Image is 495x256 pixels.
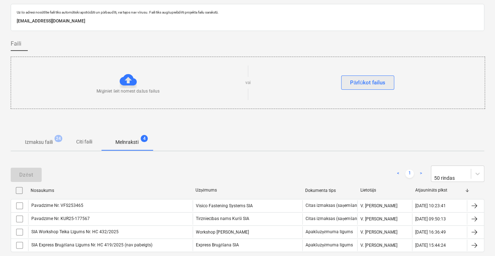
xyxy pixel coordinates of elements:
[25,139,53,146] p: Izmaksu faili
[17,10,478,15] p: Uz šo adresi nosūtītie faili tiks automātiski apstrādāti un pārbaudīti, vai tajos nav vīrusu. Fai...
[245,80,251,86] p: vai
[341,75,394,90] button: Pārlūkot failus
[75,138,93,146] p: Citi faili
[405,169,414,178] a: Page 1 is your current page
[305,188,354,193] div: Dokumenta tips
[357,200,412,211] div: V. [PERSON_NAME]
[415,216,446,221] div: [DATE] 09:50:13
[193,226,302,238] div: Workshop [PERSON_NAME]
[306,242,353,248] div: Apakšuzņēmuma līgums
[115,139,139,146] p: Melnraksti
[357,226,412,238] div: V. [PERSON_NAME]
[350,78,385,87] div: Pārlūkot failus
[97,88,160,94] p: Mēģiniet šeit nomest dažus failus
[141,135,148,142] span: 4
[31,216,90,221] div: Pavadzīme Nr. KUR25-177567
[193,200,302,211] div: Visico Fastening Systems SIA
[193,240,302,251] div: Express Bruģēšana SIA
[31,203,83,208] div: Pavadzīme Nr. VFS253465
[415,203,446,208] div: [DATE] 10:23:41
[394,169,402,178] a: Previous page
[417,169,425,178] a: Next page
[31,229,119,235] div: SIA Workshop Teika Līgums Nr. HC 432/2025
[415,230,446,235] div: [DATE] 16:36:49
[54,135,62,142] span: 24
[193,213,302,225] div: Tirzniecības nams Kurši SIA
[357,240,412,251] div: V. [PERSON_NAME]
[31,188,190,193] div: Nosaukums
[11,57,485,109] div: Mēģiniet šeit nomest dažus failusvaiPārlūkot failus
[196,188,300,193] div: Uzņēmums
[306,216,381,221] div: Citas izmaksas (saņemšana, darbs utt.)
[11,40,21,48] span: Faili
[17,17,478,25] p: [EMAIL_ADDRESS][DOMAIN_NAME]
[357,213,412,225] div: V. [PERSON_NAME]
[306,229,353,235] div: Apakšuzņēmuma līgums
[434,175,462,181] div: 50 rindas
[306,203,381,208] div: Citas izmaksas (saņemšana, darbs utt.)
[415,188,464,193] div: Atjaunināts plkst
[360,188,410,193] div: Lietotājs
[31,242,152,248] div: SIA Express Bruģēšana Līgums Nr. HC 419/2025 (nav pabeigts)
[415,243,446,248] div: [DATE] 15:44:24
